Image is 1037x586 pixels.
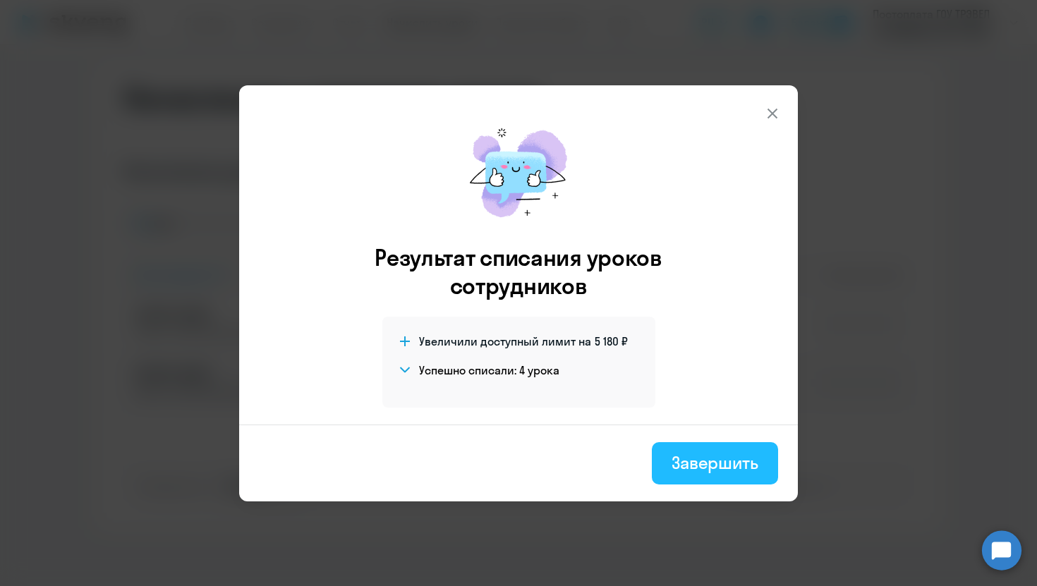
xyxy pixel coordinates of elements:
[455,114,582,232] img: mirage-message.png
[419,362,559,378] h4: Успешно списали: 4 урока
[595,334,628,349] span: 5 180 ₽
[672,451,758,474] div: Завершить
[356,243,681,300] h3: Результат списания уроков сотрудников
[652,442,778,484] button: Завершить
[419,334,591,349] span: Увеличили доступный лимит на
